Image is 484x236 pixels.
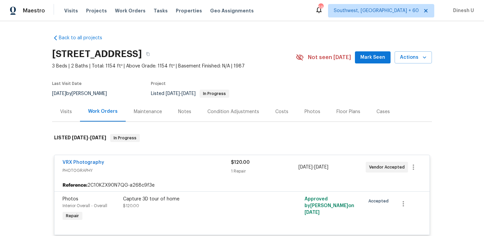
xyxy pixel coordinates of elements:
div: Costs [275,108,288,115]
span: Last Visit Date [52,82,82,86]
span: Not seen [DATE] [308,54,351,61]
span: Maestro [23,7,45,14]
div: LISTED [DATE]-[DATE]In Progress [52,127,432,149]
b: Reference: [63,182,87,189]
span: In Progress [111,135,139,141]
span: Properties [176,7,202,14]
div: 1 Repair [231,168,298,175]
span: [DATE] [182,91,196,96]
span: Tasks [154,8,168,13]
span: [DATE] [72,135,88,140]
div: 2C10KZX90N7QG-a268c9f3e [54,179,430,191]
span: Listed [151,91,229,96]
span: Dinesh U [450,7,474,14]
span: Interior Overall - Overall [63,204,107,208]
div: Work Orders [88,108,118,115]
span: PHOTOGRAPHY [63,167,231,174]
div: Condition Adjustments [207,108,259,115]
span: $120.00 [231,160,250,165]
span: Project [151,82,166,86]
span: Visits [64,7,78,14]
button: Actions [395,51,432,64]
span: Accepted [368,198,391,204]
button: Mark Seen [355,51,391,64]
span: [DATE] [90,135,106,140]
span: Southwest, [GEOGRAPHIC_DATA] + 60 [334,7,419,14]
a: Back to all projects [52,35,117,41]
span: [DATE] [314,165,328,170]
span: In Progress [200,92,229,96]
button: Copy Address [142,48,154,60]
div: Photos [305,108,320,115]
h6: LISTED [54,134,106,142]
span: Mark Seen [360,53,385,62]
span: Approved by [PERSON_NAME] on [305,197,354,215]
div: Maintenance [134,108,162,115]
span: Geo Assignments [210,7,254,14]
span: Projects [86,7,107,14]
span: Photos [63,197,78,201]
span: Vendor Accepted [369,164,407,171]
span: - [298,164,328,171]
span: [DATE] [305,210,320,215]
span: Work Orders [115,7,146,14]
a: VRX Photography [63,160,104,165]
span: - [72,135,106,140]
span: Actions [400,53,427,62]
div: Cases [376,108,390,115]
div: Notes [178,108,191,115]
span: [DATE] [166,91,180,96]
h2: [STREET_ADDRESS] [52,51,142,57]
span: [DATE] [52,91,66,96]
div: Visits [60,108,72,115]
span: 3 Beds | 2 Baths | Total: 1154 ft² | Above Grade: 1154 ft² | Basement Finished: N/A | 1987 [52,63,296,69]
div: Capture 3D tour of home [123,196,270,202]
div: 598 [318,4,323,11]
span: - [166,91,196,96]
div: by [PERSON_NAME] [52,90,115,98]
span: $120.00 [123,204,139,208]
div: Floor Plans [336,108,360,115]
span: [DATE] [298,165,313,170]
span: Repair [63,213,82,219]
